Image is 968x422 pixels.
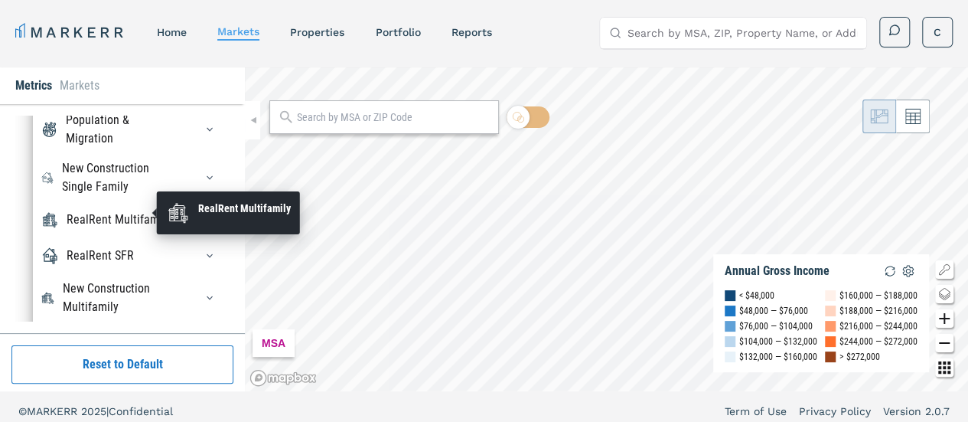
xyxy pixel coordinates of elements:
[839,319,917,334] div: $216,000 — $244,000
[41,211,59,229] img: RealRent Multifamily
[739,288,774,303] div: < $48,000
[66,111,176,148] div: Population & Migration
[839,334,917,349] div: $244,000 — $272,000
[245,67,968,391] canvas: Map
[922,17,953,47] button: C
[18,405,27,417] span: ©
[81,405,109,417] span: 2025 |
[627,18,857,48] input: Search by MSA, ZIP, Property Name, or Address
[839,349,880,365] div: > $272,000
[197,286,222,310] button: New Construction MultifamilyNew Construction Multifamily
[451,26,491,38] a: reports
[935,358,953,377] button: Other options map button
[739,334,817,349] div: $104,000 — $132,000
[725,404,787,419] a: Term of Use
[799,404,871,419] a: Privacy Policy
[934,25,941,40] span: C
[157,26,187,38] a: home
[27,405,81,417] span: MARKERR
[11,345,233,384] button: Reset to Default
[60,77,99,95] li: Markets
[297,110,491,126] input: Search by MSA or ZIP Code
[109,405,173,417] span: Confidential
[249,369,317,387] a: Mapbox logo
[935,334,953,352] button: Zoom out map button
[63,280,176,316] div: New Construction Multifamily
[725,263,829,279] div: Annual Gross Income
[166,201,191,225] img: RealRent Multifamily
[62,159,177,196] div: New Construction Single Family
[15,77,52,95] li: Metrics
[197,165,222,190] button: New Construction Single FamilyNew Construction Single Family
[41,168,54,187] img: New Construction Single Family
[881,262,899,280] img: Reload Legend
[935,285,953,303] button: Change style map button
[41,244,222,268] div: RealRent SFRRealRent SFR
[41,159,222,196] div: New Construction Single FamilyNew Construction Single Family
[935,260,953,279] button: Show/Hide Legend Map Button
[375,26,420,38] a: Portfolio
[290,26,344,38] a: properties
[15,21,126,43] a: MARKERR
[197,244,222,268] button: RealRent SFRRealRent SFR
[935,309,953,328] button: Zoom in map button
[217,25,259,38] a: markets
[67,211,171,229] div: RealRent Multifamily
[41,111,222,148] div: Population & MigrationPopulation & Migration
[883,404,950,419] a: Version 2.0.7
[739,319,813,334] div: $76,000 — $104,000
[41,208,222,232] div: RealRent MultifamilyRealRent Multifamily
[41,289,55,307] img: New Construction Multifamily
[197,117,222,142] button: Population & MigrationPopulation & Migration
[41,120,58,139] img: Population & Migration
[739,303,808,319] div: $48,000 — $76,000
[67,247,134,265] div: RealRent SFR
[41,247,59,265] img: RealRent SFR
[41,280,222,316] div: New Construction MultifamilyNew Construction Multifamily
[739,349,817,365] div: $132,000 — $160,000
[899,262,917,280] img: Settings
[839,303,917,319] div: $188,000 — $216,000
[253,329,295,357] div: MSA
[198,201,291,216] div: RealRent Multifamily
[839,288,917,303] div: $160,000 — $188,000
